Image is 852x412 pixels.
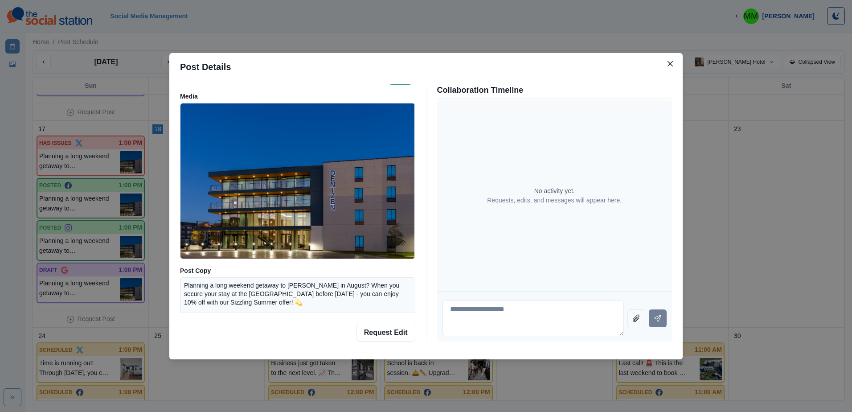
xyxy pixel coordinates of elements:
[169,53,683,81] header: Post Details
[180,266,415,276] p: Post Copy
[180,103,414,259] img: kbjlc1mges0vjevrvrxy
[663,57,677,71] button: Close
[627,309,645,327] button: Attach file
[649,309,667,327] button: Send message
[534,186,575,196] p: No activity yet.
[180,92,415,101] p: Media
[184,281,411,324] p: Planning a long weekend getaway to [PERSON_NAME] in August? When you secure your stay at the [GEO...
[487,196,622,205] p: Requests, edits, and messages will appear here.
[437,84,672,96] p: Collaboration Timeline
[356,324,415,342] button: Request Edit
